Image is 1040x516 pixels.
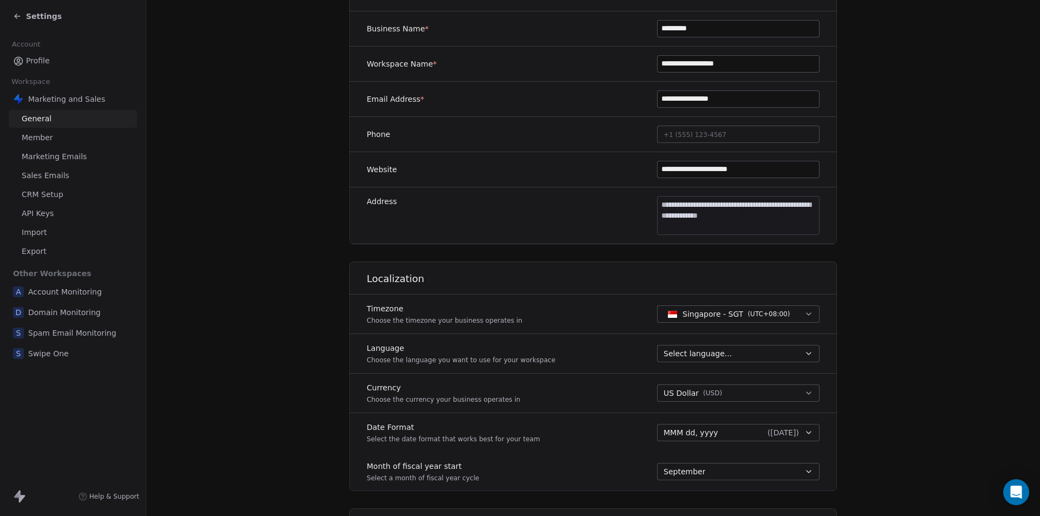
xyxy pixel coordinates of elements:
[367,435,540,443] p: Select the date format that works best for your team
[367,343,555,354] label: Language
[22,151,87,162] span: Marketing Emails
[22,208,54,219] span: API Keys
[13,11,62,22] a: Settings
[89,492,139,501] span: Help & Support
[28,348,69,359] span: Swipe One
[664,348,732,359] span: Select language...
[367,395,521,404] p: Choose the currency your business operates in
[13,286,24,297] span: A
[13,94,24,104] img: Swipe%20One%20Logo%201-1.svg
[9,52,137,70] a: Profile
[9,243,137,260] a: Export
[367,129,390,140] label: Phone
[747,309,790,319] span: ( UTC+08:00 )
[768,427,799,438] span: ( [DATE] )
[367,316,522,325] p: Choose the timezone your business operates in
[28,328,116,338] span: Spam Email Monitoring
[664,427,718,438] span: MMM dd, yyyy
[22,227,47,238] span: Import
[367,461,479,472] label: Month of fiscal year start
[9,205,137,223] a: API Keys
[1003,479,1029,505] div: Open Intercom Messenger
[657,126,820,143] button: +1 (555) 123-4567
[367,422,540,433] label: Date Format
[7,36,45,53] span: Account
[22,170,69,181] span: Sales Emails
[367,94,424,104] label: Email Address
[367,196,397,207] label: Address
[657,305,820,323] button: Singapore - SGT(UTC+08:00)
[22,132,53,143] span: Member
[26,11,62,22] span: Settings
[682,309,743,319] span: Singapore - SGT
[7,74,55,90] span: Workspace
[9,186,137,204] a: CRM Setup
[9,129,137,147] a: Member
[28,307,101,318] span: Domain Monitoring
[367,356,555,364] p: Choose the language you want to use for your workspace
[9,224,137,241] a: Import
[367,382,521,393] label: Currency
[367,474,479,482] p: Select a month of fiscal year cycle
[22,113,51,125] span: General
[26,55,50,67] span: Profile
[367,23,429,34] label: Business Name
[9,265,96,282] span: Other Workspaces
[367,164,397,175] label: Website
[22,189,63,200] span: CRM Setup
[367,272,837,285] h1: Localization
[9,167,137,185] a: Sales Emails
[28,286,102,297] span: Account Monitoring
[657,384,820,402] button: US Dollar(USD)
[9,148,137,166] a: Marketing Emails
[703,389,722,397] span: ( USD )
[664,131,726,139] span: +1 (555) 123-4567
[22,246,47,257] span: Export
[664,388,699,399] span: US Dollar
[13,328,24,338] span: S
[28,94,105,104] span: Marketing and Sales
[367,58,437,69] label: Workspace Name
[9,110,137,128] a: General
[79,492,139,501] a: Help & Support
[367,303,522,314] label: Timezone
[13,348,24,359] span: S
[13,307,24,318] span: D
[664,466,705,477] span: September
